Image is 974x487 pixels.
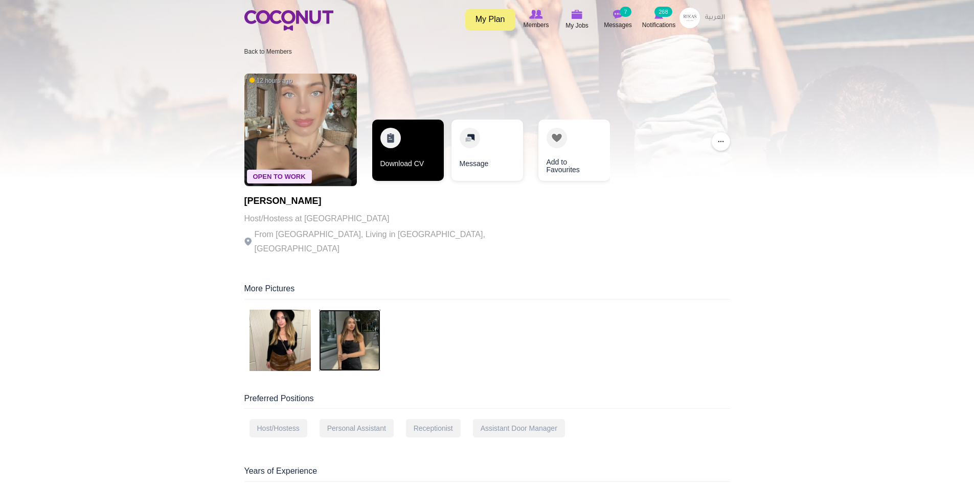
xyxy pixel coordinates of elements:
[244,10,333,31] img: Home
[451,120,523,186] div: 2 / 3
[250,419,307,437] div: Host/Hostess
[523,20,549,30] span: Members
[465,9,515,31] a: My Plan
[565,20,588,31] span: My Jobs
[712,132,730,151] button: ...
[473,419,565,437] div: Assistant Door Manager
[604,20,632,30] span: Messages
[372,120,444,181] a: Download CV
[613,10,623,19] img: Messages
[247,170,312,183] span: Open To Work
[516,8,557,31] a: Browse Members Members
[244,212,526,226] p: Host/Hostess at [GEOGRAPHIC_DATA]
[557,8,598,32] a: My Jobs My Jobs
[250,77,292,85] span: 12 hours ago
[654,7,672,17] small: 268
[700,8,730,28] a: العربية
[372,120,444,186] div: 1 / 3
[572,10,583,19] img: My Jobs
[531,120,602,186] div: 3 / 3
[244,48,292,55] a: Back to Members
[406,419,461,437] div: Receptionist
[244,283,730,299] div: More Pictures
[529,10,542,19] img: Browse Members
[244,227,526,256] p: From [GEOGRAPHIC_DATA], Living in [GEOGRAPHIC_DATA], [GEOGRAPHIC_DATA]
[654,10,663,19] img: Notifications
[639,8,679,31] a: Notifications Notifications 268
[451,120,523,181] a: Message
[244,466,730,482] div: Years of Experience
[244,196,526,206] h1: [PERSON_NAME]
[642,20,675,30] span: Notifications
[538,120,610,181] a: Add to Favourites
[620,7,631,17] small: 7
[244,393,730,409] div: Preferred Positions
[598,8,639,31] a: Messages Messages 7
[320,419,394,437] div: Personal Assistant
